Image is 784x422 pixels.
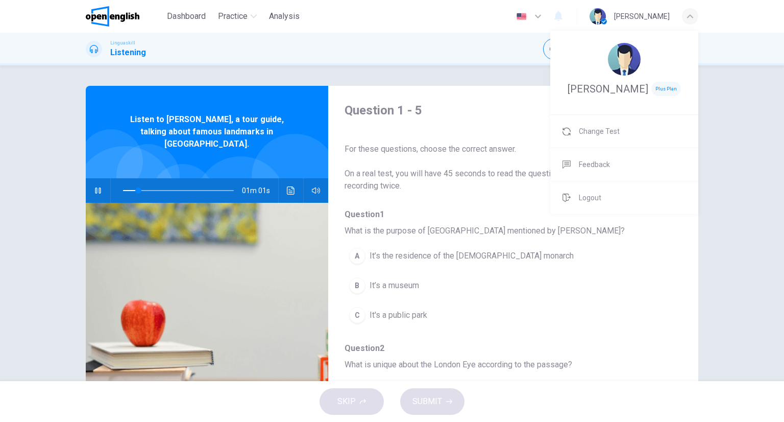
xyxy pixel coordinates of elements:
img: Profile picture [608,43,641,76]
span: Logout [579,192,601,204]
span: [PERSON_NAME] [568,83,648,95]
span: Feedback [579,158,610,171]
span: Change Test [579,125,620,137]
span: Plus Plan [651,82,681,96]
a: Change Test [550,115,698,148]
